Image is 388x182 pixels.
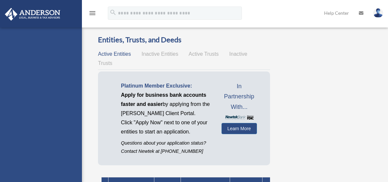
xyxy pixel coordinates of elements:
[373,8,383,18] img: User Pic
[121,92,206,107] span: Apply for business bank accounts faster and easier
[121,81,212,91] p: Platinum Member Exclusive:
[225,115,254,120] img: NewtekBankLogoSM.png
[109,9,117,16] i: search
[88,9,96,17] i: menu
[98,51,131,57] span: Active Entities
[222,123,257,134] a: Learn More
[3,8,62,21] img: Anderson Advisors Platinum Portal
[189,51,219,57] span: Active Trusts
[121,91,212,118] p: by applying from the [PERSON_NAME] Client Portal.
[98,51,247,66] span: Inactive Trusts
[98,35,270,45] h3: Entities, Trusts, and Deeds
[121,118,212,136] p: Click "Apply Now" next to one of your entities to start an application.
[222,81,257,112] span: In Partnership With...
[88,11,96,17] a: menu
[142,51,178,57] span: Inactive Entities
[121,139,212,155] p: Questions about your application status? Contact Newtek at [PHONE_NUMBER]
